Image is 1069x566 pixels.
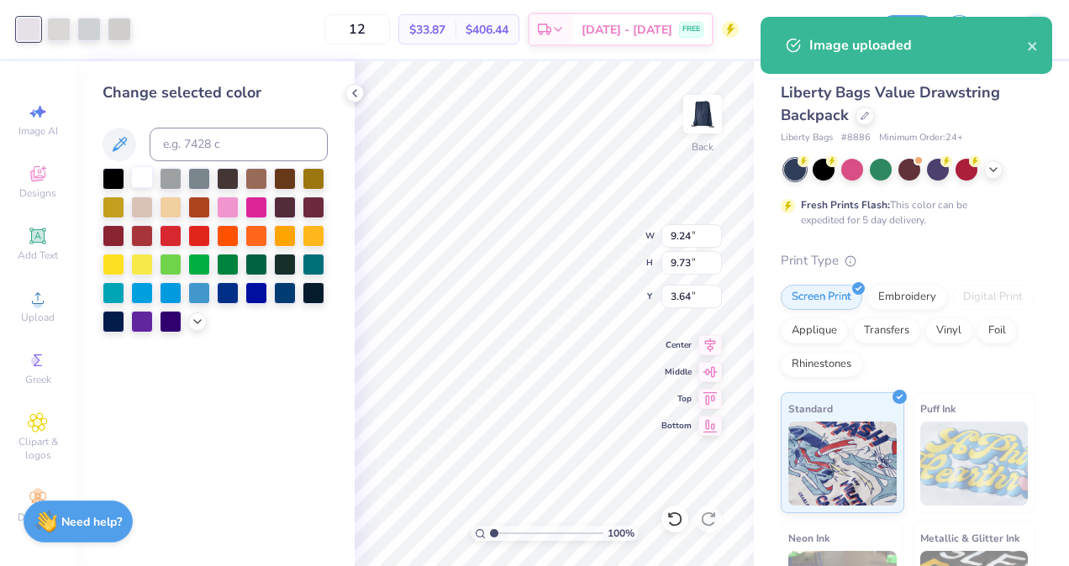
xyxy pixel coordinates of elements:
[809,35,1027,55] div: Image uploaded
[582,21,672,39] span: [DATE] - [DATE]
[686,97,719,131] img: Back
[692,139,714,155] div: Back
[661,420,692,432] span: Bottom
[801,198,890,212] strong: Fresh Prints Flash:
[1027,35,1039,55] button: close
[21,311,55,324] span: Upload
[18,124,58,138] span: Image AI
[682,24,700,35] span: FREE
[925,318,972,343] div: Vinyl
[466,21,508,39] span: $406.44
[879,131,963,145] span: Minimum Order: 24 +
[781,251,1035,270] div: Print Type
[150,128,328,161] input: e.g. 7428 c
[841,131,871,145] span: # 8886
[920,529,1019,547] span: Metallic & Glitter Ink
[409,21,445,39] span: $33.87
[867,285,947,310] div: Embroidery
[18,249,58,262] span: Add Text
[747,13,871,46] input: Untitled Design
[920,400,956,417] span: Puff Ink
[661,393,692,405] span: Top
[661,366,692,378] span: Middle
[608,526,635,541] span: 100 %
[781,318,848,343] div: Applique
[324,14,390,45] input: – –
[788,422,897,506] img: Standard
[103,81,328,104] div: Change selected color
[788,400,833,417] span: Standard
[952,285,1034,310] div: Digital Print
[781,285,862,310] div: Screen Print
[19,186,56,200] span: Designs
[788,529,829,547] span: Neon Ink
[61,514,122,530] strong: Need help?
[781,352,862,377] div: Rhinestones
[977,318,1017,343] div: Foil
[661,339,692,351] span: Center
[25,373,51,386] span: Greek
[801,197,1008,228] div: This color can be expedited for 5 day delivery.
[920,422,1029,506] img: Puff Ink
[18,511,58,524] span: Decorate
[8,435,67,462] span: Clipart & logos
[781,131,833,145] span: Liberty Bags
[853,318,920,343] div: Transfers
